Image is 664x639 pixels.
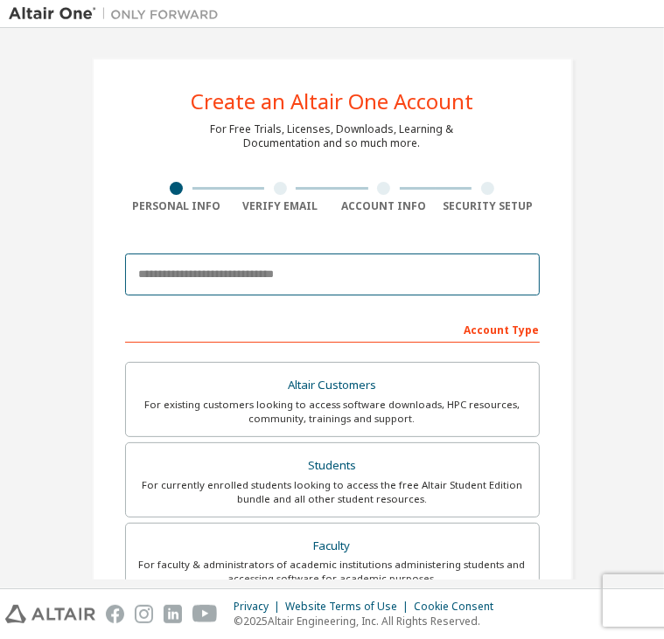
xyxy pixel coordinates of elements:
div: Verify Email [228,199,332,213]
div: Create an Altair One Account [191,91,473,112]
div: For Free Trials, Licenses, Downloads, Learning & Documentation and so much more. [211,122,454,150]
div: Faculty [136,534,528,559]
div: Website Terms of Use [285,600,414,614]
div: Students [136,454,528,478]
div: Account Info [332,199,437,213]
img: Altair One [9,5,227,23]
img: altair_logo.svg [5,605,95,623]
div: Personal Info [125,199,229,213]
img: youtube.svg [192,605,218,623]
div: For currently enrolled students looking to access the free Altair Student Edition bundle and all ... [136,478,528,506]
p: © 2025 Altair Engineering, Inc. All Rights Reserved. [234,614,504,629]
div: Privacy [234,600,285,614]
div: Altair Customers [136,373,528,398]
div: Account Type [125,315,540,343]
div: Security Setup [436,199,540,213]
img: instagram.svg [135,605,153,623]
img: linkedin.svg [164,605,182,623]
div: For existing customers looking to access software downloads, HPC resources, community, trainings ... [136,398,528,426]
div: Cookie Consent [414,600,504,614]
div: For faculty & administrators of academic institutions administering students and accessing softwa... [136,558,528,586]
img: facebook.svg [106,605,124,623]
